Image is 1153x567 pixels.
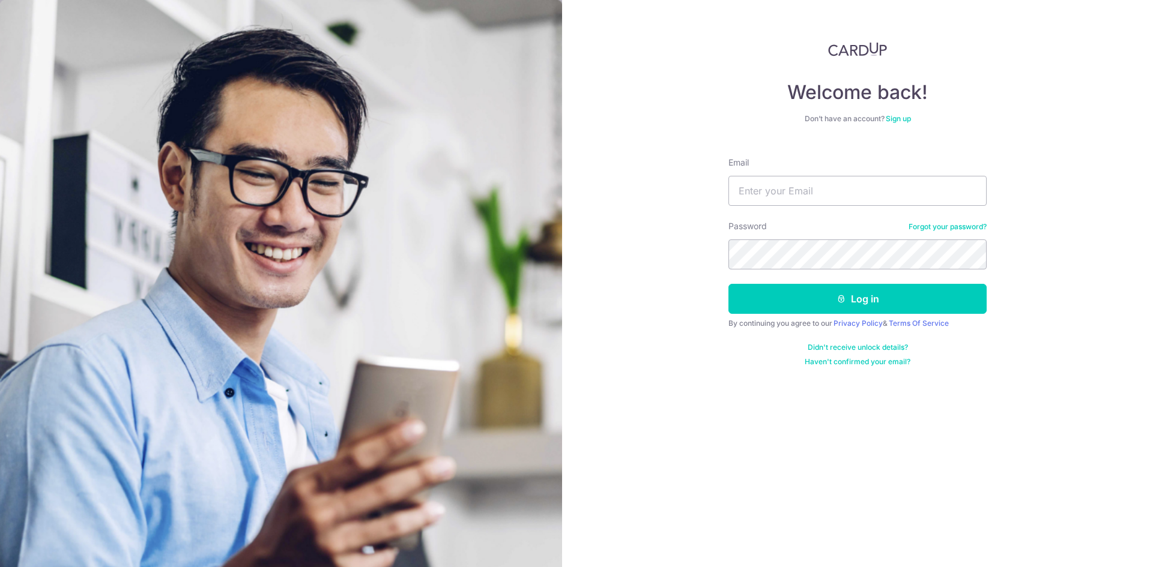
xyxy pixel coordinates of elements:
[728,319,987,328] div: By continuing you agree to our &
[828,42,887,56] img: CardUp Logo
[834,319,883,328] a: Privacy Policy
[805,357,910,367] a: Haven't confirmed your email?
[909,222,987,232] a: Forgot your password?
[728,176,987,206] input: Enter your Email
[728,220,767,232] label: Password
[728,157,749,169] label: Email
[728,80,987,104] h4: Welcome back!
[889,319,949,328] a: Terms Of Service
[808,343,908,352] a: Didn't receive unlock details?
[886,114,911,123] a: Sign up
[728,114,987,124] div: Don’t have an account?
[728,284,987,314] button: Log in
